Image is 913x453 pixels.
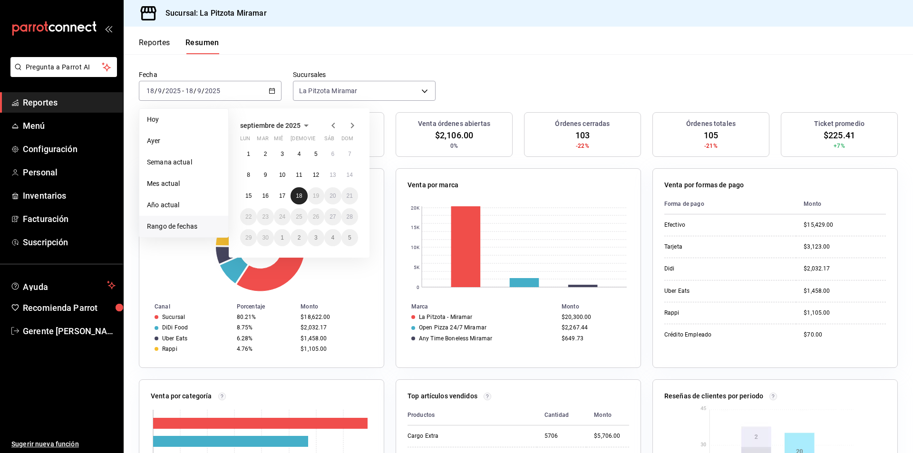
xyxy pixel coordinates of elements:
span: - [182,87,184,95]
span: +7% [834,142,845,150]
th: Canal [139,301,233,312]
div: 5706 [544,432,579,440]
abbr: 3 de septiembre de 2025 [281,151,284,157]
button: 14 de septiembre de 2025 [341,166,358,183]
span: Mes actual [147,179,221,189]
div: Sucursal [162,314,185,320]
abbr: 28 de septiembre de 2025 [347,213,353,220]
input: -- [146,87,155,95]
abbr: 4 de octubre de 2025 [331,234,334,241]
h3: Órdenes totales [686,119,736,129]
abbr: 21 de septiembre de 2025 [347,193,353,199]
button: 7 de septiembre de 2025 [341,145,358,163]
th: Porcentaje [233,301,297,312]
div: Rappi [162,346,177,352]
abbr: 25 de septiembre de 2025 [296,213,302,220]
div: Uber Eats [664,287,759,295]
abbr: jueves [291,135,347,145]
abbr: 1 de octubre de 2025 [281,234,284,241]
button: 5 de septiembre de 2025 [308,145,324,163]
th: Monto [558,301,641,312]
span: Semana actual [147,157,221,167]
button: 22 de septiembre de 2025 [240,208,257,225]
button: 16 de septiembre de 2025 [257,187,273,204]
abbr: 2 de octubre de 2025 [298,234,301,241]
abbr: 9 de septiembre de 2025 [264,172,267,178]
text: 10K [411,245,420,250]
abbr: 7 de septiembre de 2025 [348,151,351,157]
p: Venta por marca [408,180,458,190]
abbr: domingo [341,135,353,145]
span: Facturación [23,212,116,225]
p: Venta por formas de pago [664,180,744,190]
div: 8.75% [237,324,293,331]
button: 23 de septiembre de 2025 [257,208,273,225]
button: 17 de septiembre de 2025 [274,187,291,204]
span: La Pitzota Miramar [299,86,357,96]
abbr: 14 de septiembre de 2025 [347,172,353,178]
div: $5,706.00 [594,432,629,440]
span: Recomienda Parrot [23,301,116,314]
div: Tarjeta [664,243,759,251]
button: Pregunta a Parrot AI [10,57,117,77]
h3: Sucursal: La Pitzota Miramar [158,8,267,19]
span: 103 [575,129,590,142]
button: 26 de septiembre de 2025 [308,208,324,225]
input: -- [157,87,162,95]
span: -22% [576,142,589,150]
text: 20K [411,205,420,211]
button: 3 de septiembre de 2025 [274,145,291,163]
input: -- [197,87,202,95]
abbr: 15 de septiembre de 2025 [245,193,252,199]
button: 1 de septiembre de 2025 [240,145,257,163]
abbr: 18 de septiembre de 2025 [296,193,302,199]
span: Pregunta a Parrot AI [26,62,102,72]
button: 20 de septiembre de 2025 [324,187,341,204]
abbr: 24 de septiembre de 2025 [279,213,285,220]
abbr: 19 de septiembre de 2025 [313,193,319,199]
div: $70.00 [804,331,886,339]
button: 6 de septiembre de 2025 [324,145,341,163]
div: Didi [664,265,759,273]
th: Marca [396,301,558,312]
button: 19 de septiembre de 2025 [308,187,324,204]
span: Hoy [147,115,221,125]
th: Monto [796,194,886,214]
abbr: 12 de septiembre de 2025 [313,172,319,178]
div: $1,458.00 [804,287,886,295]
abbr: 8 de septiembre de 2025 [247,172,250,178]
abbr: sábado [324,135,334,145]
abbr: lunes [240,135,250,145]
span: Suscripción [23,236,116,249]
span: Ayuda [23,280,103,291]
div: Rappi [664,309,759,317]
div: $20,300.00 [562,314,625,320]
input: -- [185,87,194,95]
div: 6.28% [237,335,293,342]
span: Gerente [PERSON_NAME] [23,325,116,337]
abbr: 11 de septiembre de 2025 [296,172,302,178]
span: Rango de fechas [147,222,221,231]
button: 2 de octubre de 2025 [291,229,307,246]
button: 29 de septiembre de 2025 [240,229,257,246]
div: $18,622.00 [301,314,369,320]
abbr: 17 de septiembre de 2025 [279,193,285,199]
th: Forma de pago [664,194,796,214]
h3: Órdenes cerradas [555,119,610,129]
span: Inventarios [23,189,116,202]
abbr: 5 de octubre de 2025 [348,234,351,241]
div: Any Time Boneless Miramar [419,335,492,342]
span: Personal [23,166,116,179]
text: 5K [414,265,420,270]
span: -21% [704,142,718,150]
button: 9 de septiembre de 2025 [257,166,273,183]
button: 2 de septiembre de 2025 [257,145,273,163]
button: 1 de octubre de 2025 [274,229,291,246]
th: Productos [408,405,537,425]
span: Ayer [147,136,221,146]
span: / [194,87,196,95]
abbr: 5 de septiembre de 2025 [314,151,318,157]
span: / [155,87,157,95]
text: 0 [417,285,419,290]
div: Uber Eats [162,335,187,342]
